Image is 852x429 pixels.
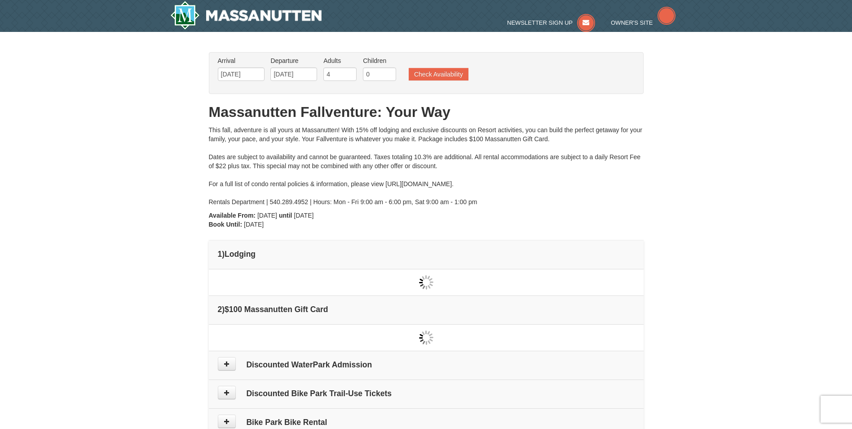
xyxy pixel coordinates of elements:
button: Check Availability [409,68,468,80]
label: Children [363,56,396,65]
a: Newsletter Sign Up [507,19,595,26]
span: ) [222,250,225,259]
h1: Massanutten Fallventure: Your Way [209,103,644,121]
strong: Book Until: [209,221,243,228]
label: Adults [323,56,357,65]
span: [DATE] [294,212,313,219]
span: Newsletter Sign Up [507,19,573,26]
img: Massanutten Resort Logo [170,1,322,30]
strong: until [279,212,292,219]
a: Massanutten Resort [170,1,322,30]
label: Arrival [218,56,265,65]
label: Departure [270,56,317,65]
span: Owner's Site [611,19,653,26]
span: ) [222,305,225,314]
h4: Discounted Bike Park Trail-Use Tickets [218,389,635,398]
h4: 1 Lodging [218,250,635,259]
img: wait gif [419,275,433,290]
div: This fall, adventure is all yours at Massanutten! With 15% off lodging and exclusive discounts on... [209,125,644,206]
span: [DATE] [244,221,264,228]
h4: 2 $100 Massanutten Gift Card [218,305,635,314]
h4: Bike Park Bike Rental [218,418,635,427]
strong: Available From: [209,212,256,219]
h4: Discounted WaterPark Admission [218,360,635,369]
a: Owner's Site [611,19,675,26]
span: [DATE] [257,212,277,219]
img: wait gif [419,331,433,345]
